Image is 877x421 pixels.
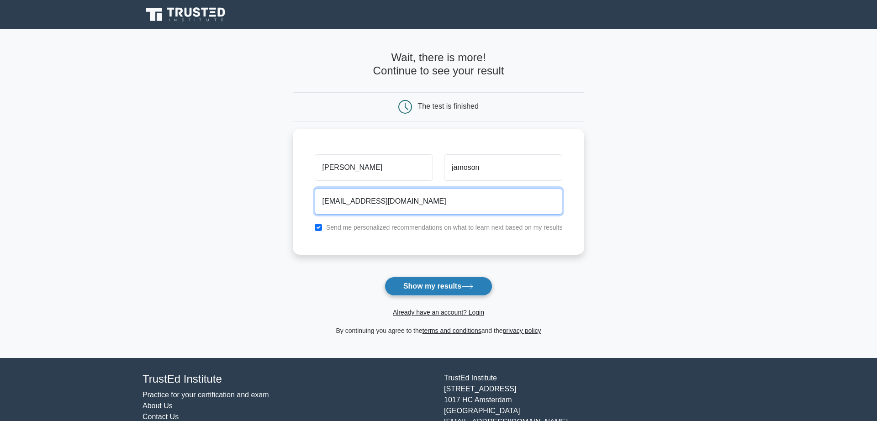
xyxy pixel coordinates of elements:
[418,102,479,110] div: The test is finished
[503,327,541,334] a: privacy policy
[315,188,563,215] input: Email
[143,391,269,399] a: Practice for your certification and exam
[326,224,563,231] label: Send me personalized recommendations on what to learn next based on my results
[287,325,590,336] div: By continuing you agree to the and the
[143,373,433,386] h4: TrustEd Institute
[143,402,173,410] a: About Us
[315,154,433,181] input: First name
[385,277,492,296] button: Show my results
[393,309,484,316] a: Already have an account? Login
[293,51,585,78] h4: Wait, there is more! Continue to see your result
[423,327,481,334] a: terms and conditions
[143,413,179,421] a: Contact Us
[444,154,562,181] input: Last name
